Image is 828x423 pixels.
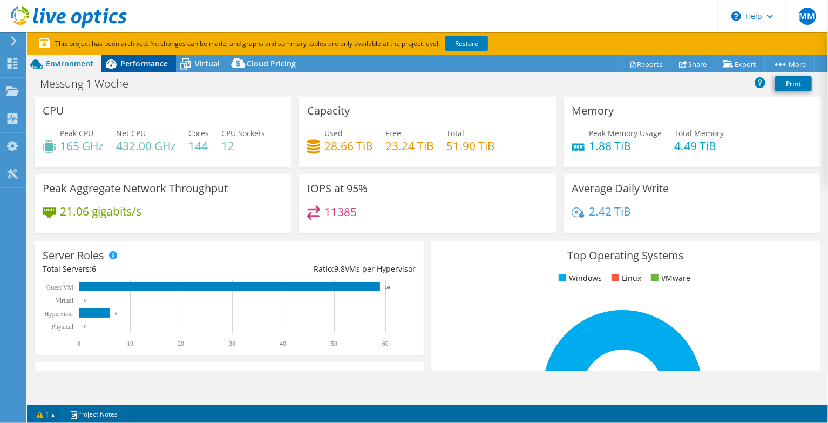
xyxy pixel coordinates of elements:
span: Total Memory [674,128,724,138]
span: Performance [120,58,168,69]
text: 50 [331,340,337,347]
span: MM [799,8,816,25]
h4: 144 [188,140,209,152]
h4: 2.42 TiB [589,205,631,217]
h3: Top Operating Systems [439,250,812,261]
h3: Top Server Manufacturers [43,371,173,382]
h4: 21.06 gigabits/s [60,205,141,217]
a: 1 [29,407,63,421]
svg: \n [731,11,741,21]
a: Project Notes [62,407,125,421]
li: VMware [648,272,690,284]
text: 0 [84,298,87,303]
h3: Memory [572,105,614,117]
h3: Server Roles [43,250,104,261]
span: CPU Sockets [221,128,265,138]
a: Reports [620,56,671,72]
li: Linux [609,272,641,284]
span: Cloud Pricing [247,58,296,69]
span: 6 [92,264,96,274]
div: Ratio: VMs per Hypervisor [229,263,415,275]
span: Peak Memory Usage [589,128,662,138]
h4: 23.24 TiB [385,140,434,152]
h4: 1.88 TiB [589,140,662,152]
h4: 12 [221,140,265,152]
h3: Average Daily Write [572,183,669,194]
h4: 4.49 TiB [674,140,724,152]
text: 40 [280,340,286,347]
h4: 28.66 TiB [324,140,373,152]
h4: 432.00 GHz [116,140,176,152]
a: Share [671,56,715,72]
span: Used [324,128,343,138]
a: Print [775,76,812,91]
span: Peak CPU [60,128,93,138]
h3: CPU [43,105,64,117]
span: Environment [46,58,93,69]
a: More [764,56,815,72]
span: Free [385,128,401,138]
text: 0 [77,340,80,347]
text: 20 [178,340,184,347]
span: 9.8 [334,264,345,274]
h3: Peak Aggregate Network Throughput [43,183,228,194]
span: Virtual [195,58,220,69]
text: Virtual [56,297,74,304]
text: 6 [115,311,118,317]
span: Cores [188,128,209,138]
text: 10 [127,340,133,347]
h3: Capacity [307,105,350,117]
div: Total Servers: [43,263,229,275]
h4: 165 GHz [60,140,104,152]
text: 0 [84,324,87,330]
a: Restore [445,36,488,51]
text: Guest VM [46,284,73,291]
li: Windows [556,272,602,284]
h4: 51.90 TiB [446,140,495,152]
span: Total [446,128,464,138]
span: Net CPU [116,128,146,138]
text: Physical [51,323,73,331]
text: 30 [229,340,235,347]
h4: 11385 [324,206,357,218]
text: 59 [385,285,391,290]
h3: IOPS at 95% [307,183,368,194]
text: Hypervisor [44,310,73,318]
text: 60 [382,340,389,347]
h1: Messung 1 Woche [35,78,145,90]
p: This project has been archived. No changes can be made, and graphs and summary tables are only av... [39,38,568,50]
a: Export [715,56,765,72]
